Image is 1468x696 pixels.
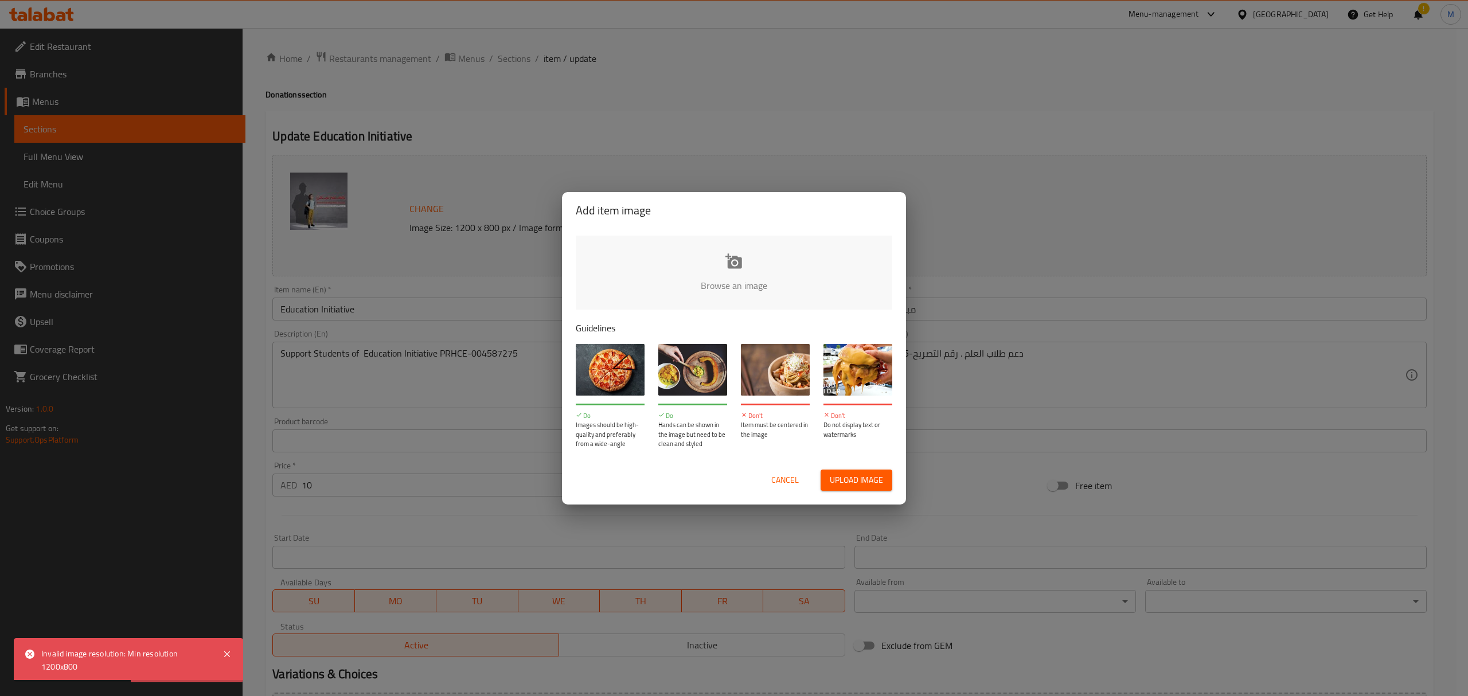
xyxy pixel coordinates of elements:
[576,420,645,449] p: Images should be high-quality and preferably from a wide-angle
[823,344,892,396] img: guide-img-4@3x.jpg
[823,420,892,439] p: Do not display text or watermarks
[576,344,645,396] img: guide-img-1@3x.jpg
[658,344,727,396] img: guide-img-2@3x.jpg
[771,473,799,487] span: Cancel
[830,473,883,487] span: Upload image
[741,411,810,421] p: Don't
[823,411,892,421] p: Don't
[576,411,645,421] p: Do
[767,470,803,491] button: Cancel
[741,420,810,439] p: Item must be centered in the image
[41,647,211,673] div: Invalid image resolution: Min resolution 1200x800
[658,420,727,449] p: Hands can be shown in the image but need to be clean and styled
[741,344,810,396] img: guide-img-3@3x.jpg
[821,470,892,491] button: Upload image
[658,411,727,421] p: Do
[576,201,892,220] h2: Add item image
[576,321,892,335] p: Guidelines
